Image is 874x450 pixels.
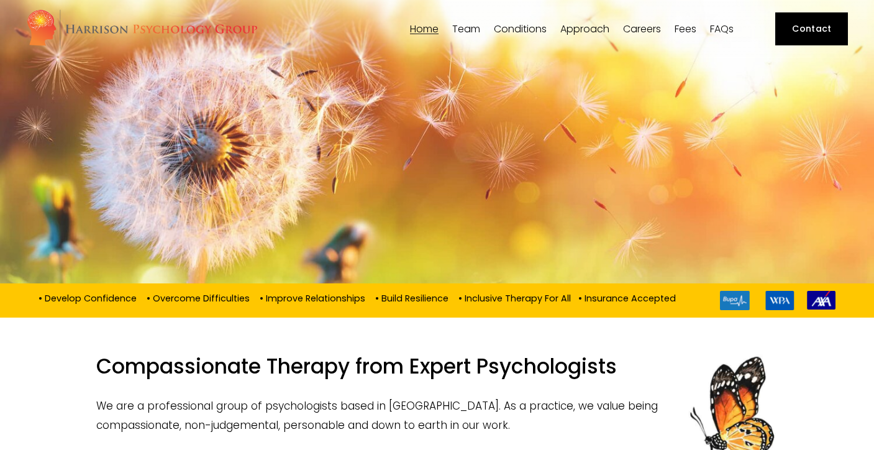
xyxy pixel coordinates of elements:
[560,24,609,34] span: Approach
[96,397,778,434] p: We are a professional group of psychologists based in [GEOGRAPHIC_DATA]. As a practice, we value ...
[494,24,547,34] span: Conditions
[623,23,661,35] a: Careers
[26,9,258,49] img: Harrison Psychology Group
[96,354,778,387] h1: Compassionate Therapy from Expert Psychologists
[410,23,439,35] a: Home
[452,24,480,34] span: Team
[675,23,696,35] a: Fees
[494,23,547,35] a: folder dropdown
[39,291,676,305] p: • Develop Confidence • Overcome Difficulties • Improve Relationships • Build Resilience • Inclusi...
[452,23,480,35] a: folder dropdown
[710,23,734,35] a: FAQs
[775,12,848,45] a: Contact
[560,23,609,35] a: folder dropdown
